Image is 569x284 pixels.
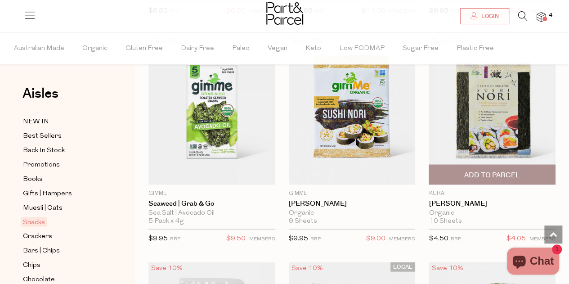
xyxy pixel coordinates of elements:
[310,236,321,241] small: RRP
[366,233,385,244] span: $9.00
[249,236,275,241] small: MEMBERS
[429,235,448,242] span: $4.50
[537,12,546,22] a: 4
[457,33,494,64] span: Plastic Free
[23,230,105,242] a: Crackers
[181,33,214,64] span: Dairy Free
[268,33,287,64] span: Vegan
[14,33,64,64] span: Australian Made
[23,203,63,213] span: Muesli | Oats
[429,164,556,185] button: Add To Parcel
[23,145,65,156] span: Back In Stock
[479,13,499,20] span: Login
[23,188,72,199] span: Gifts | Hampers
[429,199,556,207] a: [PERSON_NAME]
[23,202,105,213] a: Muesli | Oats
[23,159,60,170] span: Promotions
[266,2,303,25] img: Part&Parcel
[23,174,43,185] span: Books
[125,33,163,64] span: Gluten Free
[23,116,105,127] a: NEW IN
[506,233,526,244] span: $4.05
[23,188,105,199] a: Gifts | Hampers
[170,236,180,241] small: RRP
[429,189,556,197] p: Kura
[390,262,415,271] span: LOCAL
[504,248,562,277] inbox-online-store-chat: Shopify online store chat
[460,8,509,24] a: Login
[450,236,461,241] small: RRP
[148,262,185,274] div: Save 10%
[23,131,62,141] span: Best Sellers
[23,159,105,170] a: Promotions
[464,170,520,180] span: Add To Parcel
[148,235,168,242] span: $9.95
[23,259,105,270] a: Chips
[339,33,385,64] span: Low FODMAP
[23,260,40,270] span: Chips
[148,189,275,197] p: Gimme
[23,231,52,242] span: Crackers
[429,262,466,274] div: Save 10%
[305,33,321,64] span: Keto
[429,217,461,225] span: 10 Sheets
[148,217,184,225] span: 5 Pack x 4g
[389,236,415,241] small: MEMBERS
[289,235,308,242] span: $9.95
[23,245,105,256] a: Bars | Chips
[289,199,416,207] a: [PERSON_NAME]
[23,116,49,127] span: NEW IN
[148,35,275,185] img: Seaweed | Grab & Go
[429,35,556,185] img: Sushi Nori
[23,144,105,156] a: Back In Stock
[289,217,317,225] span: 9 Sheets
[23,130,105,141] a: Best Sellers
[289,209,416,217] div: Organic
[22,86,58,109] a: Aisles
[289,189,416,197] p: Gimme
[403,33,439,64] span: Sugar Free
[82,33,108,64] span: Organic
[23,173,105,185] a: Books
[23,216,105,227] a: Snacks
[289,35,416,185] img: Sushi Nori
[21,217,47,226] span: Snacks
[289,262,326,274] div: Save 10%
[148,199,275,207] a: Seaweed | Grab & Go
[226,233,246,244] span: $9.50
[429,209,556,217] div: Organic
[529,236,556,241] small: MEMBERS
[22,83,58,103] span: Aisles
[23,245,60,256] span: Bars | Chips
[148,209,275,217] div: Sea Salt | Avocado Oil
[547,12,555,20] span: 4
[232,33,250,64] span: Paleo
